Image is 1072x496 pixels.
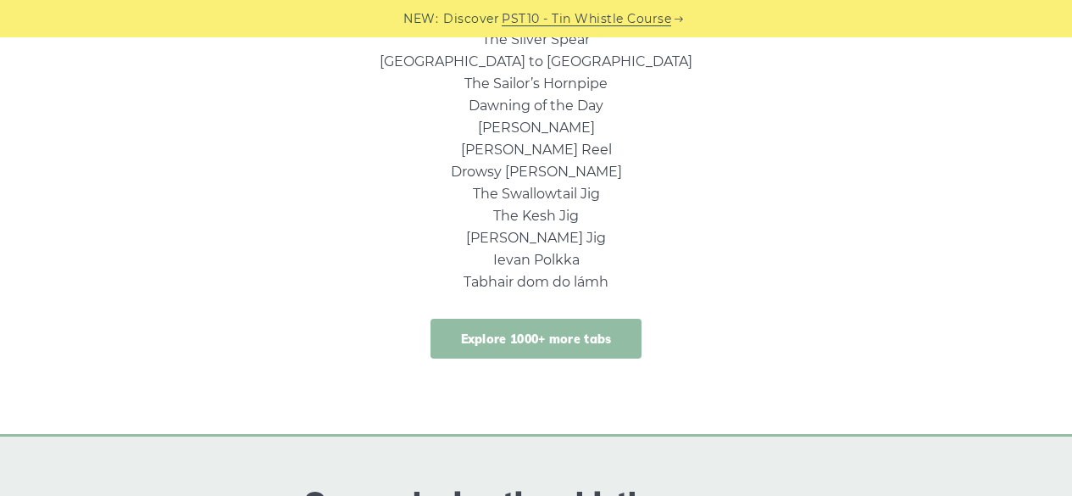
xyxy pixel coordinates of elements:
[380,53,692,70] a: [GEOGRAPHIC_DATA] to [GEOGRAPHIC_DATA]
[443,9,499,29] span: Discover
[493,208,579,224] a: The Kesh Jig
[430,319,642,359] a: Explore 1000+ more tabs
[464,75,608,92] a: The Sailor’s Hornpipe
[493,252,580,268] a: Ievan Polkka
[469,98,603,114] a: Dawning of the Day
[403,9,438,29] span: NEW:
[451,164,622,180] a: Drowsy [PERSON_NAME]
[464,274,608,290] a: Tabhair dom do lámh
[461,142,612,158] a: [PERSON_NAME] Reel
[466,230,606,246] a: [PERSON_NAME] Jig
[482,31,590,47] a: The Silver Spear
[478,120,595,136] a: [PERSON_NAME]
[473,186,600,202] a: The Swallowtail Jig
[502,9,671,29] a: PST10 - Tin Whistle Course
